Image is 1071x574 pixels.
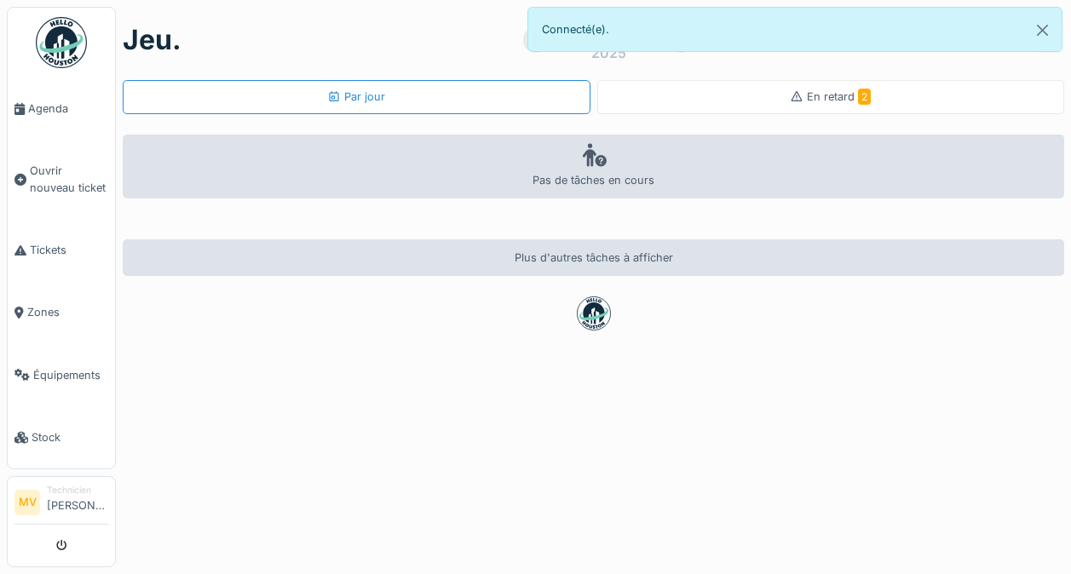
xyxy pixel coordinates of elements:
[8,140,115,219] a: Ouvrir nouveau ticket
[28,100,108,117] span: Agenda
[32,429,108,445] span: Stock
[1023,8,1062,53] button: Close
[47,484,108,520] li: [PERSON_NAME]
[30,163,108,195] span: Ouvrir nouveau ticket
[47,484,108,497] div: Technicien
[527,7,1063,52] div: Connecté(e).
[858,89,871,105] span: 2
[123,239,1064,276] div: Plus d'autres tâches à afficher
[327,89,385,105] div: Par jour
[36,17,87,68] img: Badge_color-CXgf-gQk.svg
[33,367,108,383] span: Équipements
[8,281,115,343] a: Zones
[123,24,181,56] h1: jeu.
[8,344,115,406] a: Équipements
[807,90,871,103] span: En retard
[8,406,115,468] a: Stock
[14,490,40,515] li: MV
[27,304,108,320] span: Zones
[8,219,115,281] a: Tickets
[577,296,611,330] img: badge-BVDL4wpA.svg
[8,77,115,140] a: Agenda
[591,43,626,63] div: 2025
[30,242,108,258] span: Tickets
[14,484,108,525] a: MV Technicien[PERSON_NAME]
[123,135,1064,198] div: Pas de tâches en cours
